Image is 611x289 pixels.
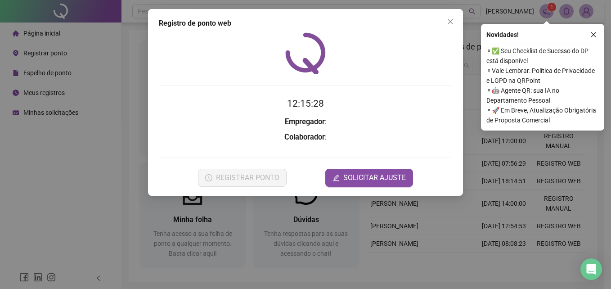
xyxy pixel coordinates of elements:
[284,133,325,141] strong: Colaborador
[285,117,325,126] strong: Empregador
[159,116,452,128] h3: :
[285,32,326,74] img: QRPoint
[287,98,324,109] time: 12:15:28
[486,105,599,125] span: ⚬ 🚀 Em Breve, Atualização Obrigatória de Proposta Comercial
[486,66,599,86] span: ⚬ Vale Lembrar: Política de Privacidade e LGPD na QRPoint
[159,18,452,29] div: Registro de ponto web
[486,86,599,105] span: ⚬ 🤖 Agente QR: sua IA no Departamento Pessoal
[325,169,413,187] button: editSOLICITAR AJUSTE
[159,131,452,143] h3: :
[486,46,599,66] span: ⚬ ✅ Seu Checklist de Sucesso do DP está disponível
[590,32,597,38] span: close
[580,258,602,280] div: Open Intercom Messenger
[447,18,454,25] span: close
[486,30,519,40] span: Novidades !
[343,172,406,183] span: SOLICITAR AJUSTE
[332,174,340,181] span: edit
[443,14,458,29] button: Close
[198,169,287,187] button: REGISTRAR PONTO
